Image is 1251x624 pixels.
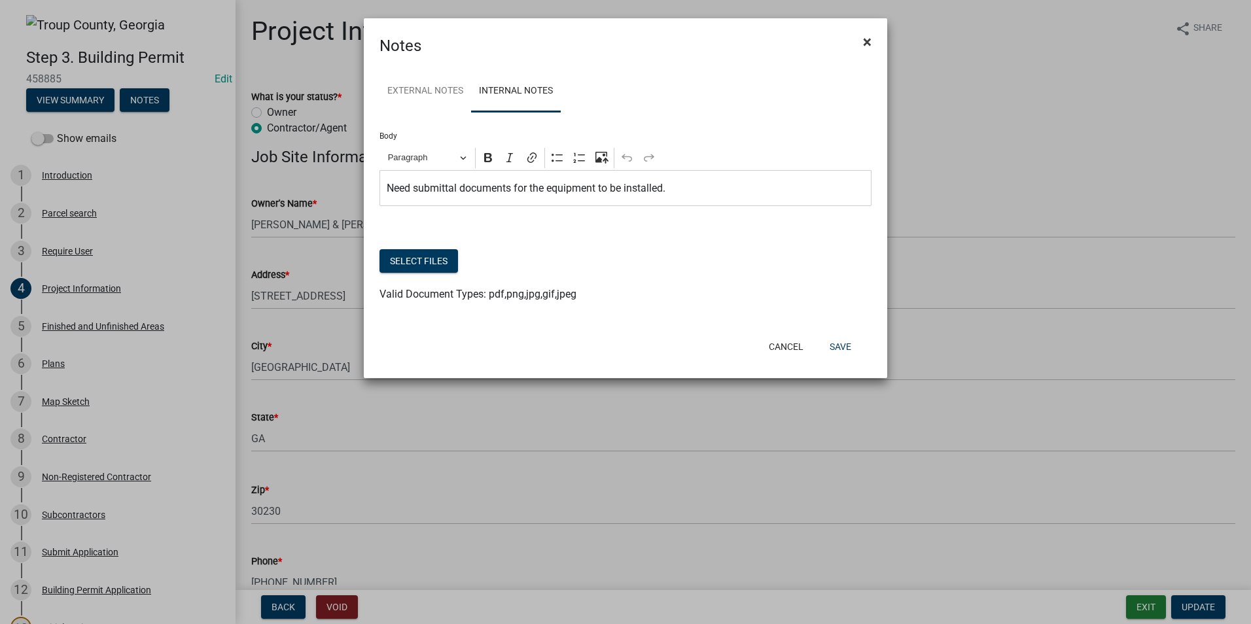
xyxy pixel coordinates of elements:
[379,249,458,273] button: Select files
[819,335,862,358] button: Save
[379,145,872,170] div: Editor toolbar
[388,150,456,165] span: Paragraph
[471,71,561,113] a: Internal Notes
[379,71,471,113] a: External Notes
[379,132,397,140] label: Body
[863,33,872,51] span: ×
[379,170,872,206] div: Editor editing area: main. Press Alt+0 for help.
[379,34,421,58] h4: Notes
[382,148,472,168] button: Paragraph, Heading
[758,335,814,358] button: Cancel
[379,288,576,300] span: Valid Document Types: pdf,png,jpg,gif,jpeg
[387,181,865,196] p: Need submittal documents for the equipment to be installed.
[853,24,882,60] button: Close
